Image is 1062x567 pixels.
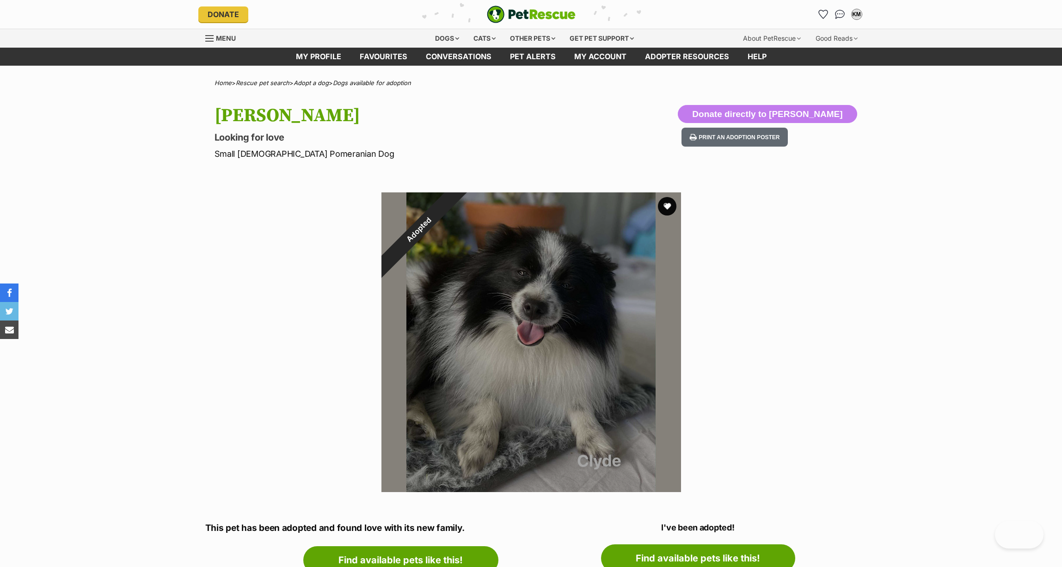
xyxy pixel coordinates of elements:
button: Print an adoption poster [681,128,788,147]
div: Get pet support [563,29,640,48]
p: Looking for love [215,131,606,144]
button: My account [849,7,864,22]
a: Conversations [833,7,847,22]
div: Dogs [429,29,466,48]
button: Donate directly to [PERSON_NAME] [678,105,857,123]
div: Cats [467,29,502,48]
iframe: Help Scout Beacon - Open [995,521,1044,549]
a: Rescue pet search [236,79,289,86]
div: KM [852,10,861,19]
button: favourite [658,197,676,216]
p: Small [DEMOGRAPHIC_DATA] Pomeranian Dog [215,148,606,160]
h1: [PERSON_NAME] [215,105,606,126]
a: Menu [205,29,242,46]
a: Favourites [350,48,417,66]
a: Donate [198,6,248,22]
div: Adopted [360,171,477,288]
ul: Account quick links [816,7,864,22]
img: logo-e224e6f780fb5917bec1dbf3a21bbac754714ae5b6737aabdf751b685950b380.svg [487,6,576,23]
a: My account [565,48,636,66]
img: chat-41dd97257d64d25036548639549fe6c8038ab92f7586957e7f3b1b290dea8141.svg [835,10,845,19]
a: conversations [417,48,501,66]
a: Dogs available for adoption [333,79,411,86]
a: Favourites [816,7,831,22]
span: Menu [216,34,236,42]
div: About PetRescue [737,29,807,48]
div: > > > [191,80,871,86]
p: This pet has been adopted and found love with its new family. [205,522,596,535]
a: Adopt a dog [294,79,329,86]
p: I've been adopted! [601,521,795,534]
a: My profile [287,48,350,66]
a: Help [738,48,776,66]
div: Other pets [503,29,562,48]
a: PetRescue [487,6,576,23]
a: Home [215,79,232,86]
a: Adopter resources [636,48,738,66]
a: Pet alerts [501,48,565,66]
div: Good Reads [809,29,864,48]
